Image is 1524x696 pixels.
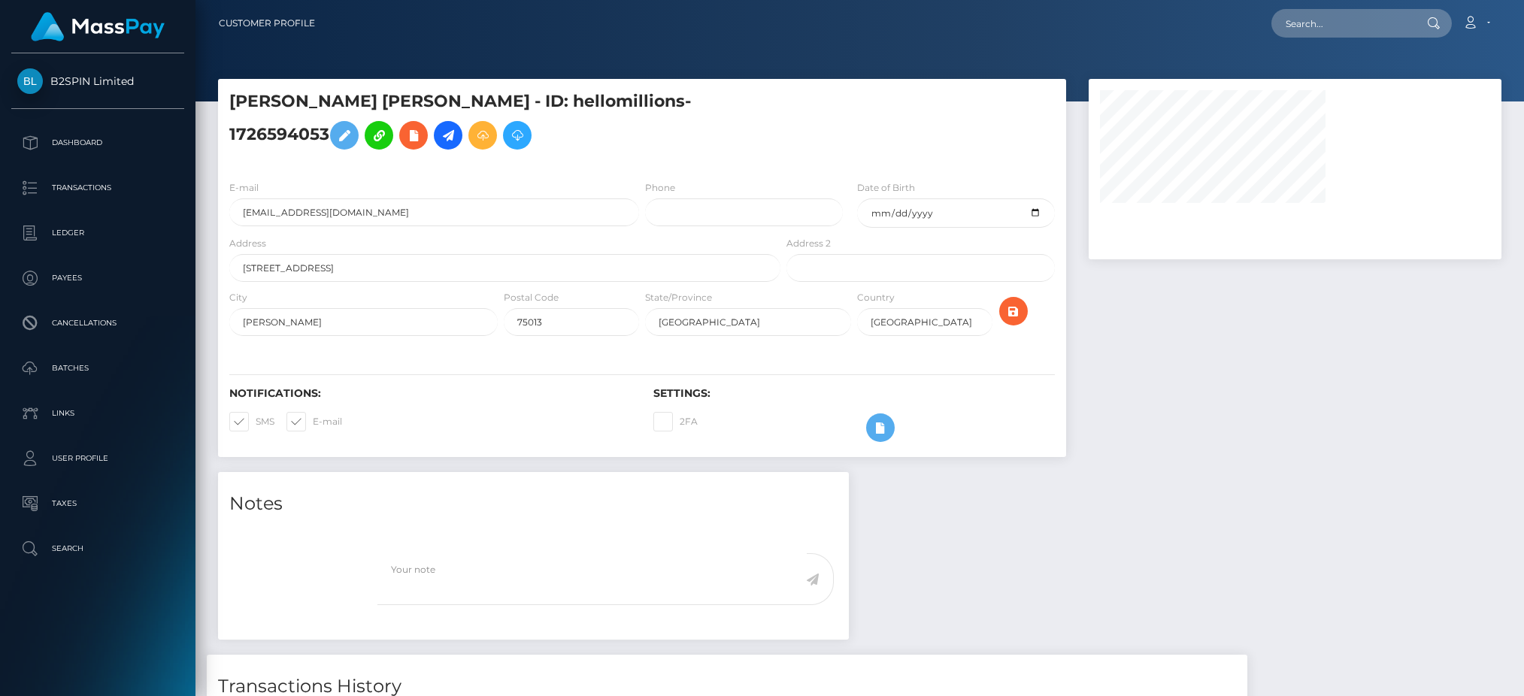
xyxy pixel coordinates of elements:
[17,402,178,425] p: Links
[11,259,184,297] a: Payees
[17,537,178,560] p: Search
[11,124,184,162] a: Dashboard
[645,291,712,304] label: State/Province
[786,237,831,250] label: Address 2
[229,291,247,304] label: City
[653,387,1055,400] h6: Settings:
[229,491,838,517] h4: Notes
[11,440,184,477] a: User Profile
[17,357,178,380] p: Batches
[645,181,675,195] label: Phone
[229,181,259,195] label: E-mail
[11,169,184,207] a: Transactions
[229,90,772,157] h5: [PERSON_NAME] [PERSON_NAME] - ID: hellomillions-1726594053
[504,291,559,304] label: Postal Code
[11,485,184,522] a: Taxes
[11,214,184,252] a: Ledger
[286,412,342,431] label: E-mail
[11,350,184,387] a: Batches
[17,177,178,199] p: Transactions
[11,304,184,342] a: Cancellations
[857,181,915,195] label: Date of Birth
[17,68,43,94] img: B2SPIN Limited
[11,395,184,432] a: Links
[1271,9,1413,38] input: Search...
[857,291,895,304] label: Country
[434,121,462,150] a: Initiate Payout
[17,267,178,289] p: Payees
[229,412,274,431] label: SMS
[11,74,184,88] span: B2SPIN Limited
[31,12,165,41] img: MassPay Logo
[229,387,631,400] h6: Notifications:
[17,447,178,470] p: User Profile
[11,530,184,567] a: Search
[653,412,698,431] label: 2FA
[17,312,178,334] p: Cancellations
[229,237,266,250] label: Address
[17,222,178,244] p: Ledger
[17,132,178,154] p: Dashboard
[17,492,178,515] p: Taxes
[219,8,315,39] a: Customer Profile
